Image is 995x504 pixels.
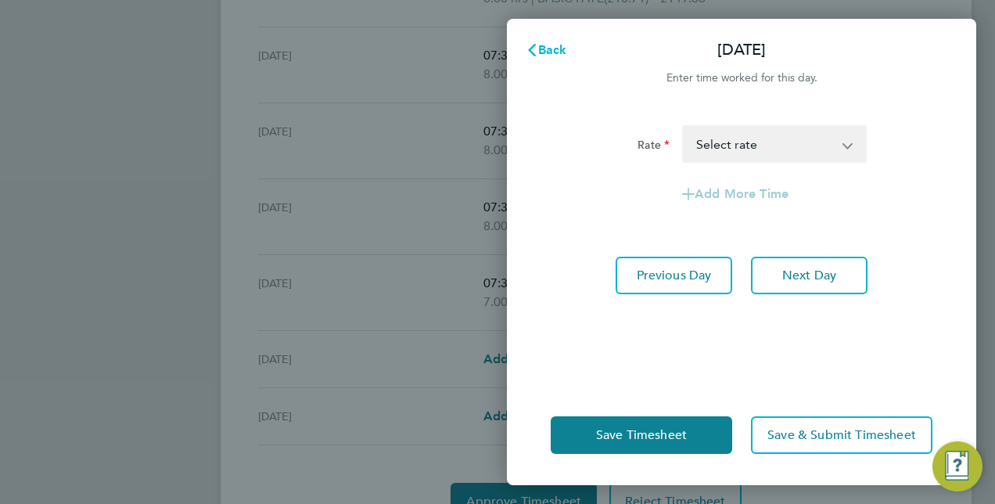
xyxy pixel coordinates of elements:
[782,268,836,283] span: Next Day
[596,427,687,443] span: Save Timesheet
[616,257,732,294] button: Previous Day
[551,416,732,454] button: Save Timesheet
[538,42,567,57] span: Back
[751,416,932,454] button: Save & Submit Timesheet
[751,257,867,294] button: Next Day
[717,39,766,61] p: [DATE]
[637,268,712,283] span: Previous Day
[510,34,583,66] button: Back
[932,441,982,491] button: Engage Resource Center
[638,138,670,157] label: Rate
[767,427,916,443] span: Save & Submit Timesheet
[507,69,976,88] div: Enter time worked for this day.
